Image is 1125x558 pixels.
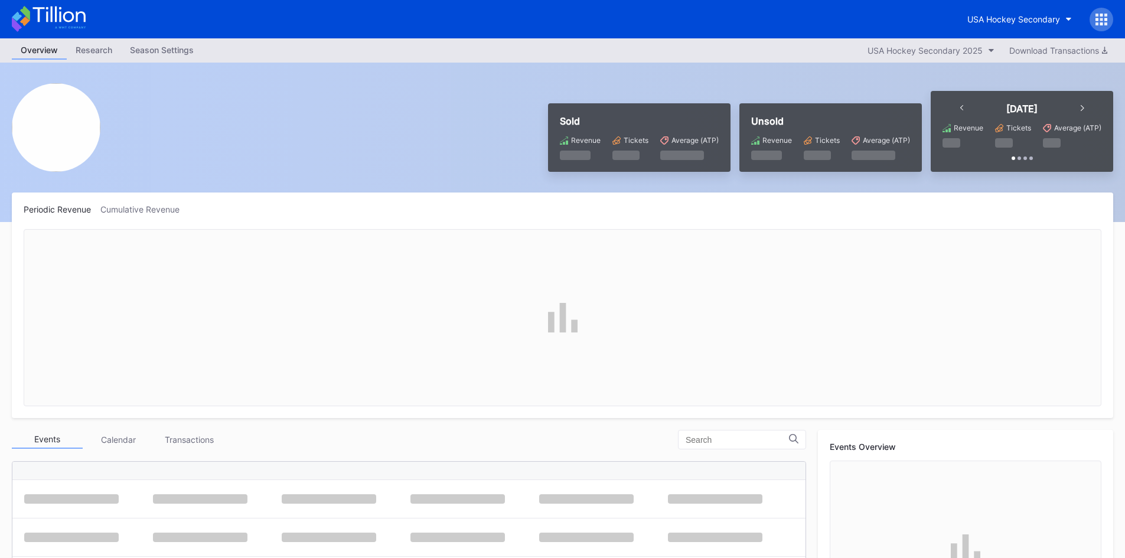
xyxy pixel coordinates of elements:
[830,442,1101,452] div: Events Overview
[958,8,1081,30] button: USA Hockey Secondary
[560,115,719,127] div: Sold
[67,41,121,58] div: Research
[862,43,1000,58] button: USA Hockey Secondary 2025
[154,430,224,449] div: Transactions
[1003,43,1113,58] button: Download Transactions
[1006,103,1038,115] div: [DATE]
[24,204,100,214] div: Periodic Revenue
[12,430,83,449] div: Events
[1006,123,1031,132] div: Tickets
[686,435,789,445] input: Search
[67,41,121,60] a: Research
[12,41,67,60] a: Overview
[83,430,154,449] div: Calendar
[571,136,601,145] div: Revenue
[954,123,983,132] div: Revenue
[1054,123,1101,132] div: Average (ATP)
[751,115,910,127] div: Unsold
[868,45,983,56] div: USA Hockey Secondary 2025
[863,136,910,145] div: Average (ATP)
[762,136,792,145] div: Revenue
[121,41,203,60] a: Season Settings
[624,136,648,145] div: Tickets
[121,41,203,58] div: Season Settings
[967,14,1060,24] div: USA Hockey Secondary
[100,204,189,214] div: Cumulative Revenue
[815,136,840,145] div: Tickets
[1009,45,1107,56] div: Download Transactions
[671,136,719,145] div: Average (ATP)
